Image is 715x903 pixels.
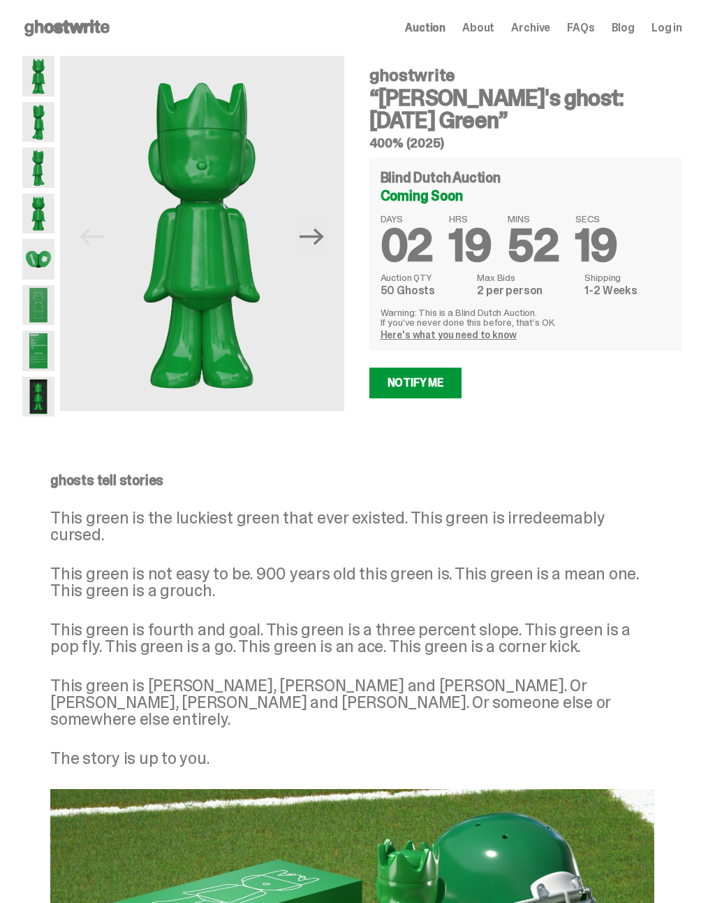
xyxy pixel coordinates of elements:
h5: 400% (2025) [369,137,683,150]
a: Here's what you need to know [381,328,517,341]
p: This green is fourth and goal. This green is a three percent slope. This green is a pop fly. This... [50,621,654,655]
span: SECS [575,214,617,224]
img: Schrodinger_Green_Hero_13.png [22,377,54,417]
dd: 50 Ghosts [381,285,469,296]
a: About [462,22,494,34]
img: Schrodinger_Green_Hero_6.png [22,194,54,234]
img: Schrodinger_Green_Hero_9.png [22,285,54,326]
dt: Auction QTY [381,273,469,282]
p: ghosts tell stories [50,473,654,487]
h4: Blind Dutch Auction [381,171,501,185]
p: This green is not easy to be. 900 years old this green is. This green is a mean one. This green i... [50,565,654,599]
img: Schrodinger_Green_Hero_1.png [22,56,54,96]
h4: ghostwrite [369,67,683,84]
span: 19 [575,217,617,275]
a: Archive [511,22,550,34]
button: Next [297,221,327,252]
dt: Max Bids [477,273,576,282]
p: Warning: This is a Blind Dutch Auction. If you’ve never done this before, that’s OK. [381,308,672,327]
dt: Shipping [584,273,671,282]
p: This green is [PERSON_NAME], [PERSON_NAME] and [PERSON_NAME]. Or [PERSON_NAME], [PERSON_NAME] and... [50,677,654,728]
p: The story is up to you. [50,750,654,767]
img: Schrodinger_Green_Hero_2.png [22,102,54,143]
h3: “[PERSON_NAME]'s ghost: [DATE] Green” [369,87,683,131]
a: Notify Me [369,368,462,398]
a: Auction [405,22,445,34]
span: 52 [508,217,559,275]
dd: 2 per person [477,285,576,296]
a: FAQs [567,22,594,34]
img: Schrodinger_Green_Hero_12.png [22,331,54,371]
img: Schrodinger_Green_Hero_1.png [60,56,344,411]
span: 19 [449,217,491,275]
span: 02 [381,217,433,275]
span: HRS [449,214,491,224]
span: MINS [508,214,559,224]
p: This green is the luckiest green that ever existed. This green is irredeemably cursed. [50,510,654,543]
div: Coming Soon [381,189,672,203]
span: DAYS [381,214,433,224]
dd: 1-2 Weeks [584,285,671,296]
img: Schrodinger_Green_Hero_7.png [22,239,54,280]
a: Log in [651,22,682,34]
a: Blog [612,22,635,34]
img: Schrodinger_Green_Hero_3.png [22,147,54,188]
